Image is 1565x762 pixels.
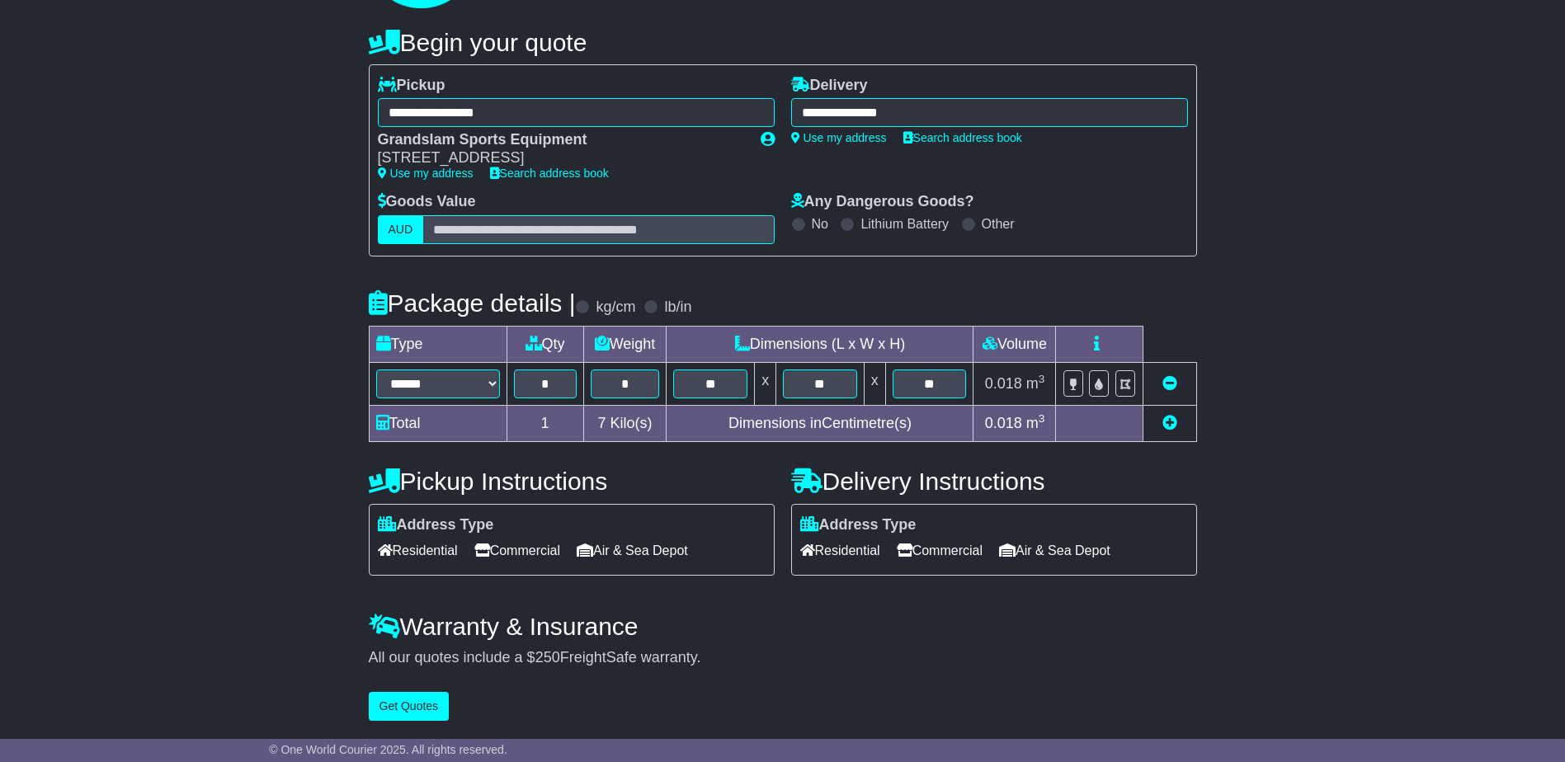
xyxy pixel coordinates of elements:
h4: Begin your quote [369,29,1197,56]
h4: Warranty & Insurance [369,613,1197,640]
label: AUD [378,215,424,244]
label: No [812,216,828,232]
span: Commercial [897,538,983,563]
span: 0.018 [985,375,1022,392]
label: Lithium Battery [860,216,949,232]
span: Air & Sea Depot [999,538,1110,563]
td: Weight [583,326,667,362]
sup: 3 [1039,412,1045,425]
label: Pickup [378,77,445,95]
span: Air & Sea Depot [577,538,688,563]
a: Add new item [1162,415,1177,431]
button: Get Quotes [369,692,450,721]
label: Goods Value [378,193,476,211]
span: m [1026,375,1045,392]
label: Other [982,216,1015,232]
td: Dimensions (L x W x H) [667,326,973,362]
label: lb/in [664,299,691,317]
a: Remove this item [1162,375,1177,392]
a: Search address book [903,131,1022,144]
span: Residential [800,538,880,563]
span: m [1026,415,1045,431]
td: Kilo(s) [583,405,667,441]
a: Use my address [378,167,474,180]
h4: Delivery Instructions [791,468,1197,495]
h4: Package details | [369,289,576,317]
label: Address Type [378,516,494,534]
div: [STREET_ADDRESS] [378,149,744,167]
td: Type [369,326,507,362]
td: Qty [507,326,583,362]
span: Commercial [474,538,560,563]
span: © One World Courier 2025. All rights reserved. [269,743,507,756]
td: x [864,362,885,405]
label: Delivery [791,77,868,95]
td: Total [369,405,507,441]
sup: 3 [1039,373,1045,385]
span: Residential [378,538,458,563]
div: All our quotes include a $ FreightSafe warranty. [369,649,1197,667]
h4: Pickup Instructions [369,468,775,495]
span: 250 [535,649,560,666]
a: Search address book [490,167,609,180]
a: Use my address [791,131,887,144]
td: x [755,362,776,405]
label: Address Type [800,516,917,534]
div: Grandslam Sports Equipment [378,131,744,149]
td: 1 [507,405,583,441]
label: kg/cm [596,299,635,317]
td: Volume [973,326,1056,362]
span: 7 [597,415,606,431]
td: Dimensions in Centimetre(s) [667,405,973,441]
label: Any Dangerous Goods? [791,193,974,211]
span: 0.018 [985,415,1022,431]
